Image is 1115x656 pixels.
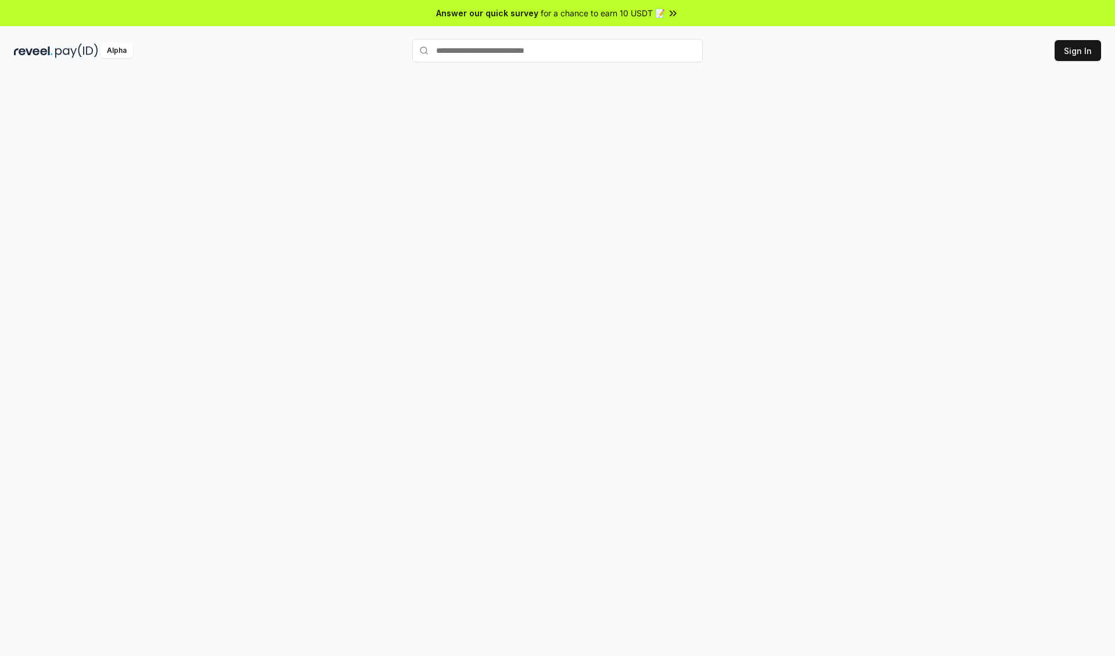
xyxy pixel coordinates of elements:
button: Sign In [1055,40,1101,61]
div: Alpha [100,44,133,58]
img: reveel_dark [14,44,53,58]
span: Answer our quick survey [436,7,538,19]
span: for a chance to earn 10 USDT 📝 [541,7,665,19]
img: pay_id [55,44,98,58]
